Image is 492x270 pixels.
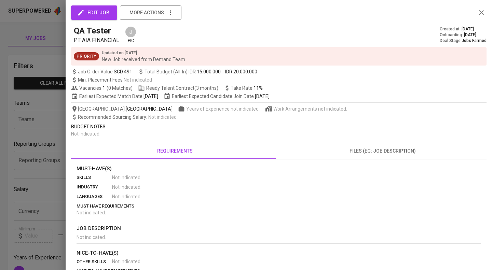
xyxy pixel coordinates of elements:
p: languages [77,193,112,200]
p: skills [77,174,112,181]
div: J [125,26,137,38]
span: Jobs Farmed [462,38,487,43]
span: Not indicated . [112,184,141,190]
span: Ready Talent | Contract (3 months) [138,85,218,91]
p: Updated on : [DATE] [102,50,185,56]
span: edit job [79,8,110,17]
p: must-have requirements [77,203,481,210]
span: Not indicated . [77,210,106,215]
span: Not indicated . [77,235,106,240]
span: Earliest Expected Match Date [71,93,158,100]
span: Recommended Sourcing Salary : [78,114,148,120]
p: job description [77,225,481,232]
span: [DATE] [462,26,474,32]
span: Not indicated . [71,131,100,137]
span: IDR 15.000.000 [189,68,221,75]
span: IDR 20.000.000 [225,68,257,75]
div: Deal Stage : [440,38,487,44]
span: Priority [74,53,99,60]
span: Years of Experience not indicated. [186,105,260,112]
span: PT AIA FINANCIAL [74,37,119,43]
span: Not indicated . [112,258,141,265]
div: Onboarding : [440,32,487,38]
span: SGD 491 [114,68,132,75]
p: Budget Notes [71,123,487,130]
span: Vacancies ( 0 Matches ) [71,85,133,91]
span: 11% [254,85,263,91]
span: Not indicated . [148,114,178,120]
h5: QA Tester [74,25,111,36]
span: Job Order Value [71,68,132,75]
span: [DATE] [464,32,476,38]
span: Not indicated . [112,193,141,200]
button: more actions [120,5,181,20]
span: Work Arrangements not indicated. [273,105,347,112]
span: Min. Placement Fees [78,77,152,83]
p: Must-Have(s) [77,165,481,173]
div: Created at : [440,26,487,32]
span: files (eg: job description) [283,147,482,155]
span: [DATE] [255,93,270,100]
div: pic [125,26,137,44]
span: more actions [129,9,164,17]
p: nice-to-have(s) [77,249,481,257]
span: Take Rate [231,85,263,91]
span: requirements [75,147,275,155]
span: [DATE] [143,93,158,100]
span: Total Budget (All-In) [138,68,257,75]
button: edit job [71,5,117,20]
p: other skills [77,258,112,265]
span: Earliest Expected Candidate Join Date [164,93,270,100]
span: 1 [101,85,105,91]
span: Not indicated . [112,174,141,181]
span: - [222,68,224,75]
span: [GEOGRAPHIC_DATA] , [71,105,173,112]
p: industry [77,184,112,190]
span: Not indicated [124,77,152,83]
p: New Job received from Demand Team [102,56,185,63]
span: [GEOGRAPHIC_DATA] [126,105,173,112]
